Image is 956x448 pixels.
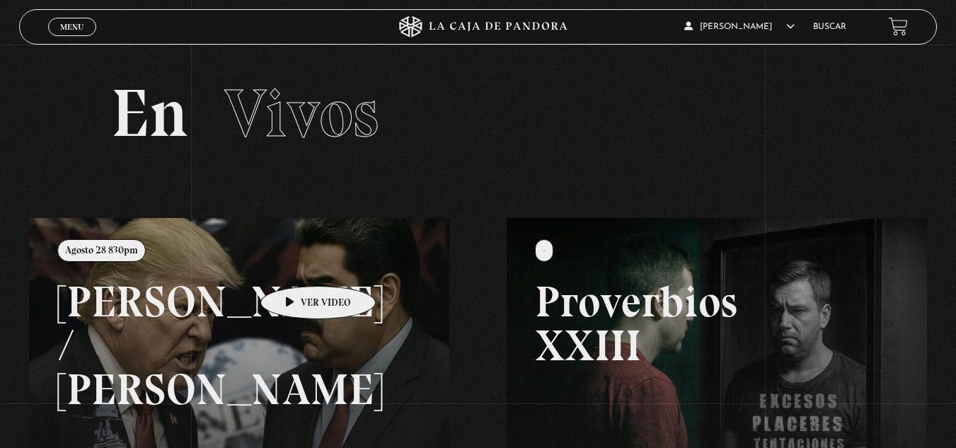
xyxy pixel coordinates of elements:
[684,23,795,31] span: [PERSON_NAME]
[224,73,379,154] span: Vivos
[111,80,846,147] h2: En
[889,17,908,36] a: View your shopping cart
[55,34,88,44] span: Cerrar
[60,23,83,31] span: Menu
[813,23,846,31] a: Buscar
